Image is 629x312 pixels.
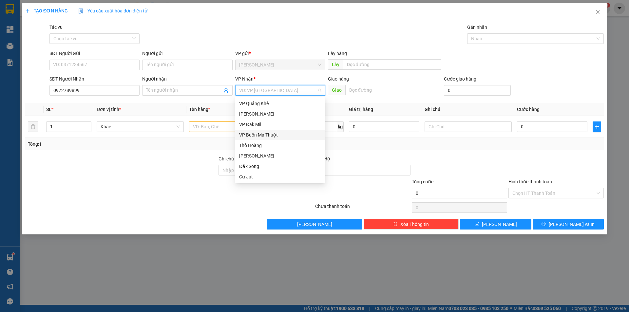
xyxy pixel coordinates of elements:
input: Dọc đường [345,85,441,95]
button: deleteXóa Thông tin [364,219,459,229]
div: Thổ Hoàng [239,142,321,149]
span: [PERSON_NAME] [482,221,517,228]
div: SĐT Người Gửi [49,50,140,57]
span: plus [593,124,601,129]
span: Đơn vị tính [97,107,121,112]
span: TẠO ĐƠN HÀNG [25,8,68,13]
input: VD: Bàn, Ghế [189,121,276,132]
span: printer [542,222,546,227]
div: Chưa thanh toán [314,203,411,214]
div: Đắk Song [239,163,321,170]
img: icon [78,9,84,14]
span: Giao [328,85,345,95]
span: Gia Nghĩa [239,60,321,70]
span: user-add [223,88,229,93]
span: Khác [101,122,180,132]
span: VP Nhận [235,76,254,82]
span: Tổng cước [412,179,433,184]
label: Cước giao hàng [444,76,476,82]
span: [PERSON_NAME] và In [549,221,595,228]
button: Close [589,3,607,22]
span: [PERSON_NAME] [297,221,332,228]
div: Gia Nghĩa [235,109,325,119]
div: Tổng: 1 [28,140,243,148]
label: Hình thức thanh toán [508,179,552,184]
div: Người gửi [142,50,232,57]
div: Cư Jut [239,173,321,180]
button: plus [593,121,601,132]
span: Lấy hàng [328,51,347,56]
span: Giá trị hàng [349,107,373,112]
label: Ghi chú đơn hàng [219,156,255,161]
div: Thổ Hoàng [235,140,325,151]
div: VP Quảng Khê [235,98,325,109]
span: kg [337,121,344,132]
div: SĐT Người Nhận [49,75,140,83]
div: VP Buôn Ma Thuột [239,131,321,138]
span: delete [393,222,398,227]
div: VP Buôn Ma Thuột [235,130,325,140]
div: [PERSON_NAME] [239,152,321,159]
input: Cước giao hàng [444,85,511,96]
div: [PERSON_NAME] [239,110,321,118]
div: Cư Jut [235,172,325,182]
input: Dọc đường [343,59,441,70]
div: VP Đak Mil [239,121,321,128]
div: VP gửi [235,50,325,57]
button: save[PERSON_NAME] [460,219,531,229]
div: Người nhận [142,75,232,83]
span: close [595,9,600,15]
div: VP Quảng Khê [239,100,321,107]
span: Cước hàng [517,107,540,112]
button: delete [28,121,38,132]
span: Xóa Thông tin [400,221,429,228]
span: Tên hàng [189,107,210,112]
div: VP Đak Mil [235,119,325,130]
button: [PERSON_NAME] [267,219,362,229]
label: Gán nhãn [467,25,487,30]
input: Ghi Chú [425,121,512,132]
th: Ghi chú [422,103,514,116]
span: Giao hàng [328,76,349,82]
label: Tác vụ [49,25,63,30]
div: Đắk Ghềnh [235,151,325,161]
span: Thu Hộ [315,156,330,161]
span: Lấy [328,59,343,70]
span: save [475,222,479,227]
input: 0 [349,121,419,132]
span: plus [25,9,30,13]
button: printer[PERSON_NAME] và In [533,219,604,229]
input: Ghi chú đơn hàng [219,165,314,175]
span: SL [46,107,51,112]
div: Đắk Song [235,161,325,172]
span: Yêu cầu xuất hóa đơn điện tử [78,8,147,13]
